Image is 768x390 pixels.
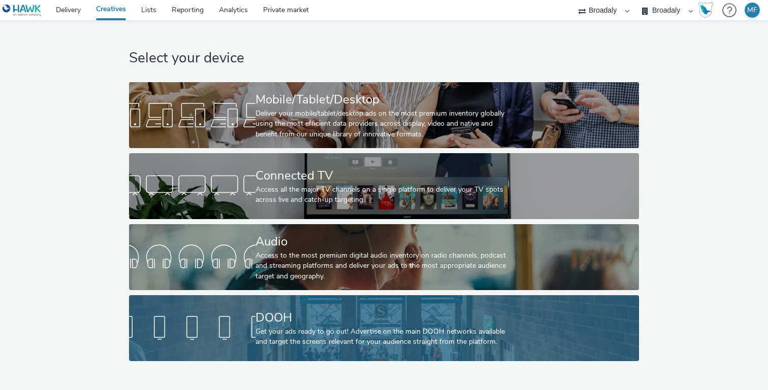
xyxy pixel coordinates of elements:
[698,2,717,18] a: Hawk Academy
[255,327,508,347] div: Get your ads ready to go out! Advertise on the main DOOH networks available and target the screen...
[3,4,42,17] img: undefined Logo
[747,3,757,18] div: MF
[255,185,508,205] div: Access all the major TV channels on a single platform to deliver your TV spots across live and ca...
[129,153,638,219] a: Connected TVAccess all the major TV channels on a single platform to deliver your TV spots across...
[698,2,713,18] img: Hawk Academy
[129,49,638,68] h1: Select your device
[129,82,638,148] a: Mobile/Tablet/DesktopDeliver your mobile/tablet/desktop ads on the most premium inventory globall...
[255,167,508,185] div: Connected TV
[255,91,508,109] div: Mobile/Tablet/Desktop
[255,309,508,327] div: DOOH
[129,224,638,290] a: AudioAccess to the most premium digital audio inventory on radio channels, podcast and streaming ...
[129,295,638,361] a: DOOHGet your ads ready to go out! Advertise on the main DOOH networks available and target the sc...
[255,251,508,281] div: Access to the most premium digital audio inventory on radio channels, podcast and streaming platf...
[255,109,508,139] div: Deliver your mobile/tablet/desktop ads on the most premium inventory globally using the most effi...
[255,233,508,251] div: Audio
